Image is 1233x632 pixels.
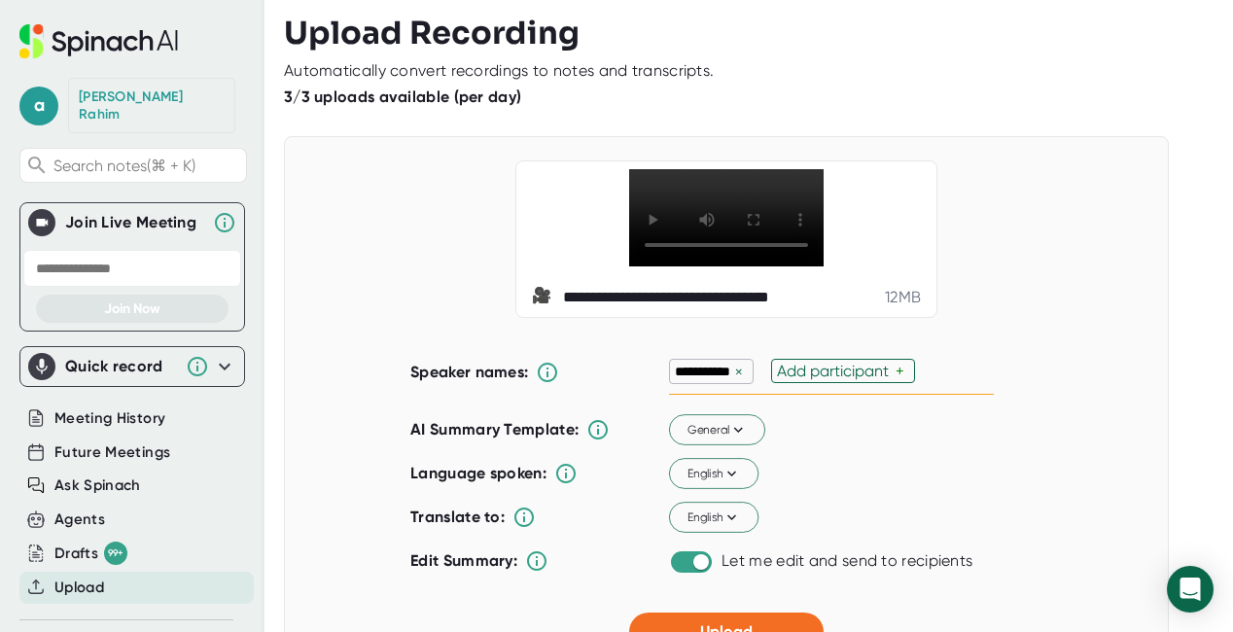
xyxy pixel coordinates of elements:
[54,441,170,464] button: Future Meetings
[53,157,241,175] span: Search notes (⌘ + K)
[19,87,58,125] span: a
[65,357,176,376] div: Quick record
[410,508,505,526] b: Translate to:
[28,203,236,242] div: Join Live MeetingJoin Live Meeting
[284,61,714,81] div: Automatically convert recordings to notes and transcripts.
[885,288,921,307] div: 12 MB
[54,509,105,531] button: Agents
[687,509,741,526] span: English
[669,459,758,490] button: English
[54,542,127,565] div: Drafts
[410,464,546,482] b: Language spoken:
[669,415,765,446] button: General
[28,347,236,386] div: Quick record
[54,577,104,599] button: Upload
[36,295,229,323] button: Join Now
[410,420,579,439] b: AI Summary Template:
[284,15,1214,52] h3: Upload Recording
[65,213,203,232] div: Join Live Meeting
[54,474,141,497] button: Ask Spinach
[284,88,521,106] b: 3/3 uploads available (per day)
[532,286,555,309] span: video
[687,421,748,439] span: General
[896,362,909,380] div: +
[54,407,165,430] button: Meeting History
[32,213,52,232] img: Join Live Meeting
[730,363,748,381] div: ×
[410,551,517,570] b: Edit Summary:
[410,363,528,381] b: Speaker names:
[1167,566,1214,613] div: Open Intercom Messenger
[104,542,127,565] div: 99+
[669,503,758,534] button: English
[54,542,127,565] button: Drafts 99+
[722,551,972,571] div: Let me edit and send to recipients
[777,362,896,380] div: Add participant
[79,88,225,123] div: Abdul Rahim
[687,465,741,482] span: English
[104,300,160,317] span: Join Now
